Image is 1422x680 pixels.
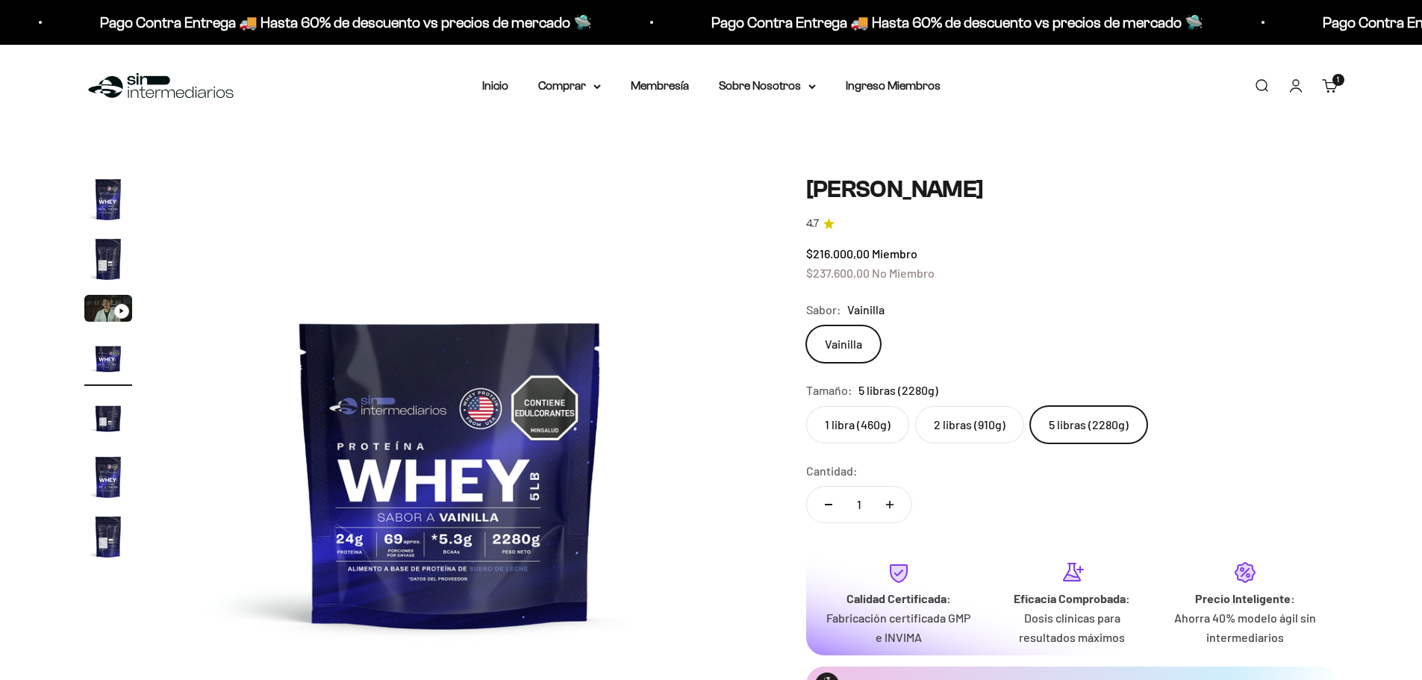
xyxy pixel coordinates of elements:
[538,76,601,96] summary: Comprar
[858,381,938,400] span: 5 libras (2280g)
[84,393,132,441] img: Proteína Whey - Vainilla
[824,608,973,646] p: Fabricación certificada GMP e INVIMA
[1195,591,1295,605] strong: Precio Inteligente:
[846,591,951,605] strong: Calidad Certificada:
[807,487,850,523] button: Reducir cantidad
[84,453,132,501] img: Proteína Whey - Vainilla
[71,10,563,34] p: Pago Contra Entrega 🚚 Hasta 60% de descuento vs precios de mercado 🛸
[84,513,132,561] img: Proteína Whey - Vainilla
[84,334,132,386] button: Ir al artículo 4
[868,487,911,523] button: Aumentar cantidad
[872,246,917,261] span: Miembro
[806,216,1338,232] a: 4.74.7 de 5.0 estrellas
[84,175,132,223] img: Proteína Whey - Vainilla
[872,266,935,280] span: No Miembro
[631,79,689,92] a: Membresía
[84,334,132,381] img: Proteína Whey - Vainilla
[84,453,132,505] button: Ir al artículo 6
[806,216,819,232] span: 4.7
[482,79,508,92] a: Inicio
[1337,76,1339,84] span: 1
[719,76,816,96] summary: Sobre Nosotros
[84,235,132,283] img: Proteína Whey - Vainilla
[84,295,132,326] button: Ir al artículo 3
[84,175,132,228] button: Ir al artículo 1
[806,246,870,261] span: $216.000,00
[1170,608,1320,646] p: Ahorra 40% modelo ágil sin intermediarios
[806,300,841,319] legend: Sabor:
[84,513,132,565] button: Ir al artículo 7
[806,461,858,481] label: Cantidad:
[846,79,941,92] a: Ingreso Miembros
[847,300,885,319] span: Vainilla
[1014,591,1130,605] strong: Eficacia Comprobada:
[806,381,852,400] legend: Tamaño:
[806,175,1338,204] h1: [PERSON_NAME]
[682,10,1174,34] p: Pago Contra Entrega 🚚 Hasta 60% de descuento vs precios de mercado 🛸
[84,393,132,446] button: Ir al artículo 5
[806,266,870,280] span: $237.600,00
[997,608,1147,646] p: Dosis clínicas para resultados máximos
[84,235,132,287] button: Ir al artículo 2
